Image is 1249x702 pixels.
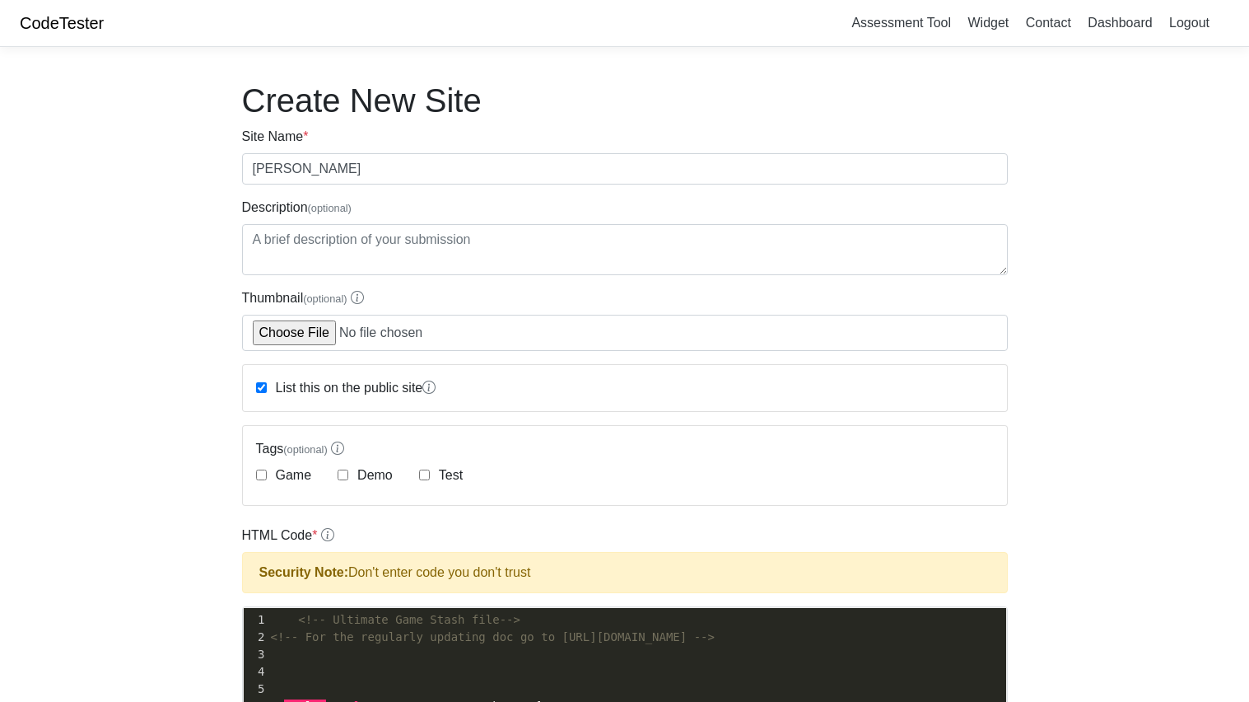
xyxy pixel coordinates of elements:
a: Logout [1163,9,1216,36]
span: (optional) [308,202,352,214]
div: 4 [244,663,268,681]
div: 1 [244,611,268,629]
h1: Create New Site [242,81,1008,120]
label: Test [436,466,463,485]
a: CodeTester [20,14,104,32]
a: Widget [961,9,1015,36]
label: Demo [354,466,393,485]
span: (optional) [283,443,327,456]
label: Tags [256,439,994,459]
strong: Security Note: [259,565,348,579]
span: <!-- Ultimate Game Stash file--> [298,613,520,626]
div: 5 [244,681,268,698]
div: Don't enter code you don't trust [242,552,1008,593]
label: Thumbnail [242,288,365,308]
label: HTML Code [242,526,334,545]
a: Contact [1019,9,1078,36]
label: Description [242,198,352,218]
a: Assessment Tool [845,9,958,36]
span: <!-- For the regularly updating doc go to [URL][DOMAIN_NAME] --> [271,630,715,643]
div: 3 [244,646,268,663]
div: 2 [244,629,268,646]
label: Game [273,466,312,485]
label: List this on the public site [273,378,436,398]
span: (optional) [303,292,347,305]
label: Site Name [242,127,309,147]
a: Dashboard [1081,9,1158,36]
